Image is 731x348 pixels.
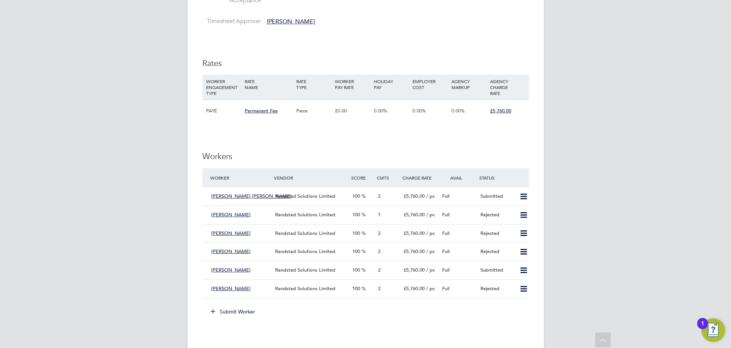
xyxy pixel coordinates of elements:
[275,193,335,199] span: Randstad Solutions Limited
[272,171,349,184] div: Vendor
[352,285,360,292] span: 100
[412,108,426,114] span: 0.00%
[202,58,529,69] h3: Rates
[426,285,435,292] span: / pc
[374,108,387,114] span: 0.00%
[426,248,435,255] span: / pc
[488,75,527,100] div: AGENCY CHARGE RATE
[275,248,335,255] span: Randstad Solutions Limited
[442,285,450,292] span: Full
[208,171,273,184] div: Worker
[378,285,381,292] span: 2
[294,100,333,122] div: Piece
[442,193,450,199] span: Full
[211,211,251,218] span: [PERSON_NAME]
[439,171,478,184] div: Avail
[426,211,435,218] span: / pc
[426,230,435,236] span: / pc
[275,285,335,292] span: Randstad Solutions Limited
[426,267,435,273] span: / pc
[442,248,450,255] span: Full
[267,18,315,25] span: [PERSON_NAME]
[404,248,425,255] span: £5,760.00
[202,17,261,25] label: Timesheet Approver
[701,324,704,333] div: 1
[404,267,425,273] span: £5,760.00
[211,267,251,273] span: [PERSON_NAME]
[211,285,251,292] span: [PERSON_NAME]
[375,171,401,184] div: Cmts
[243,75,294,94] div: RATE NAME
[275,211,335,218] span: Randstad Solutions Limited
[378,193,381,199] span: 2
[450,75,488,94] div: AGENCY MARKUP
[372,75,411,94] div: HOLIDAY PAY
[426,193,435,199] span: / pc
[352,211,360,218] span: 100
[378,248,381,255] span: 2
[352,248,360,255] span: 100
[477,227,516,240] div: Rejected
[477,209,516,221] div: Rejected
[352,193,360,199] span: 100
[477,283,516,295] div: Rejected
[211,248,251,255] span: [PERSON_NAME]
[404,193,425,199] span: £5,760.00
[477,246,516,258] div: Rejected
[204,75,243,100] div: WORKER ENGAGEMENT TYPE
[401,171,439,184] div: Charge Rate
[490,108,511,114] span: £5,760.00
[404,230,425,236] span: £5,760.00
[477,171,529,184] div: Status
[352,230,360,236] span: 100
[333,75,372,94] div: WORKER PAY RATE
[275,230,335,236] span: Randstad Solutions Limited
[202,151,529,162] h3: Workers
[204,100,243,122] div: PAYE
[211,230,251,236] span: [PERSON_NAME]
[275,267,335,273] span: Randstad Solutions Limited
[333,100,372,122] div: £0.00
[245,108,278,114] span: Permanent Fee
[451,108,465,114] span: 0.00%
[294,75,333,94] div: RATE TYPE
[378,230,381,236] span: 2
[404,285,425,292] span: £5,760.00
[701,318,725,342] button: Open Resource Center, 1 new notification
[442,230,450,236] span: Full
[442,267,450,273] span: Full
[349,171,375,184] div: Score
[477,190,516,203] div: Submitted
[378,267,381,273] span: 2
[477,264,516,276] div: Submitted
[442,211,450,218] span: Full
[378,211,381,218] span: 1
[205,306,261,318] button: Submit Worker
[404,211,425,218] span: £5,760.00
[411,75,449,94] div: EMPLOYER COST
[352,267,360,273] span: 100
[211,193,291,199] span: [PERSON_NAME] [PERSON_NAME]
